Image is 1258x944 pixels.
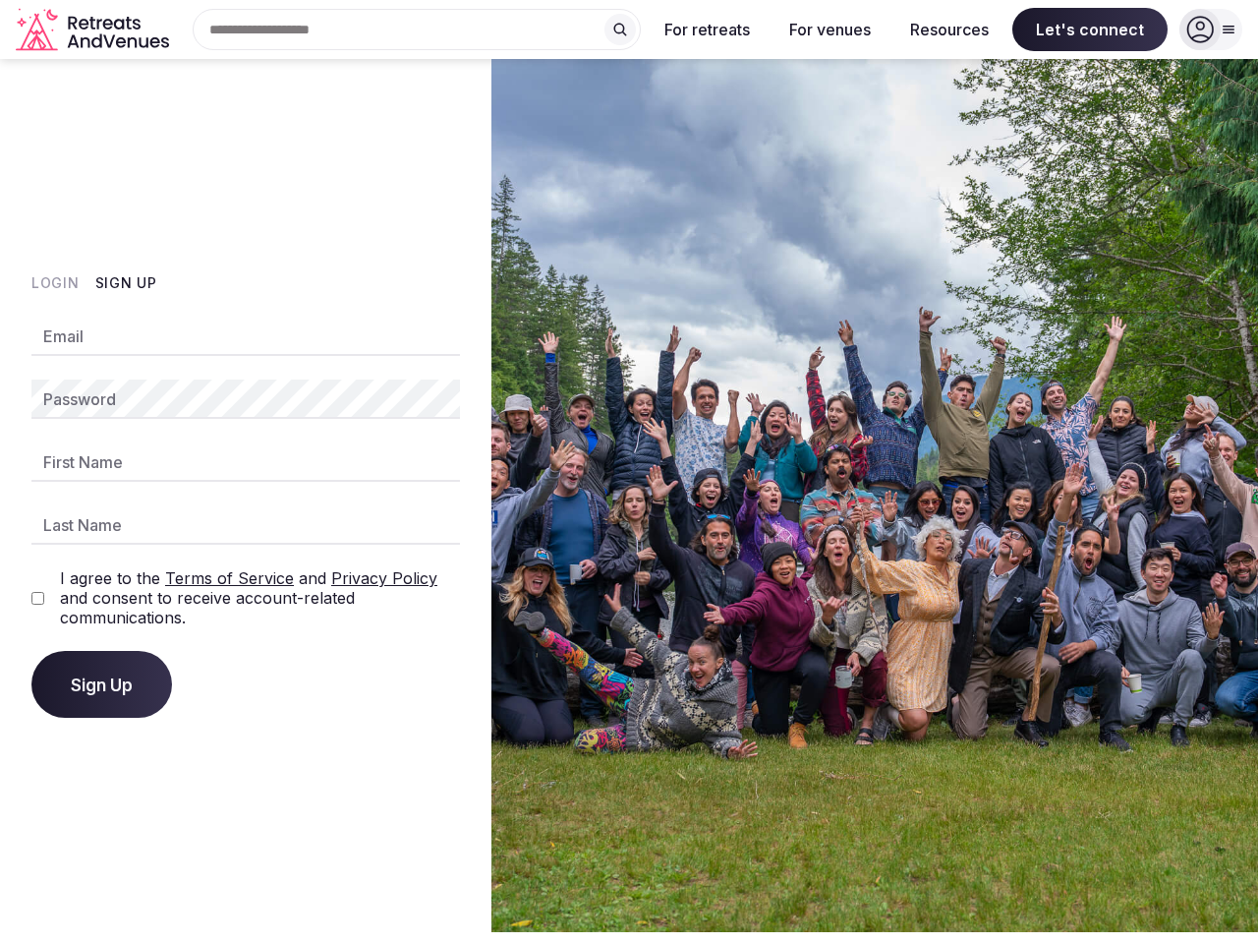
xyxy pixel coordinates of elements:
[31,651,172,718] button: Sign Up
[71,675,133,694] span: Sign Up
[773,8,886,51] button: For venues
[649,8,766,51] button: For retreats
[331,568,437,588] a: Privacy Policy
[16,8,173,52] svg: Retreats and Venues company logo
[16,8,173,52] a: Visit the homepage
[165,568,294,588] a: Terms of Service
[31,273,80,293] button: Login
[894,8,1004,51] button: Resources
[95,273,157,293] button: Sign Up
[1012,8,1168,51] span: Let's connect
[491,59,1258,932] img: My Account Background
[60,568,460,627] label: I agree to the and and consent to receive account-related communications.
